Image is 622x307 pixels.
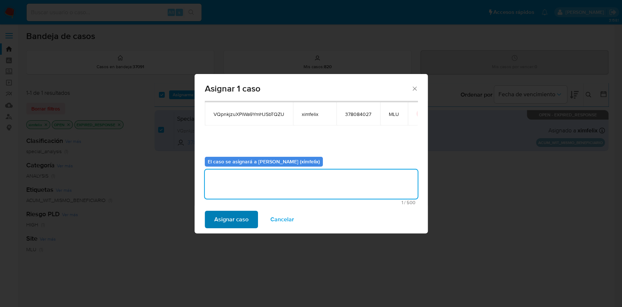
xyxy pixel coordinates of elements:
button: Cerrar ventana [411,85,418,92]
span: VQpnkjzuXPiWa9YmHJSbTQZU [214,111,284,117]
span: Cancelar [270,211,294,228]
span: Asignar 1 caso [205,84,411,93]
span: ximfelix [302,111,328,117]
button: Cancelar [261,211,304,228]
div: assign-modal [195,74,428,233]
span: 378084027 [345,111,371,117]
button: icon-button [416,109,425,118]
span: Asignar caso [214,211,249,228]
b: El caso se asignará a [PERSON_NAME] (ximfelix) [208,158,320,165]
button: Asignar caso [205,211,258,228]
span: Máximo 500 caracteres [207,200,415,205]
span: MLU [389,111,399,117]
